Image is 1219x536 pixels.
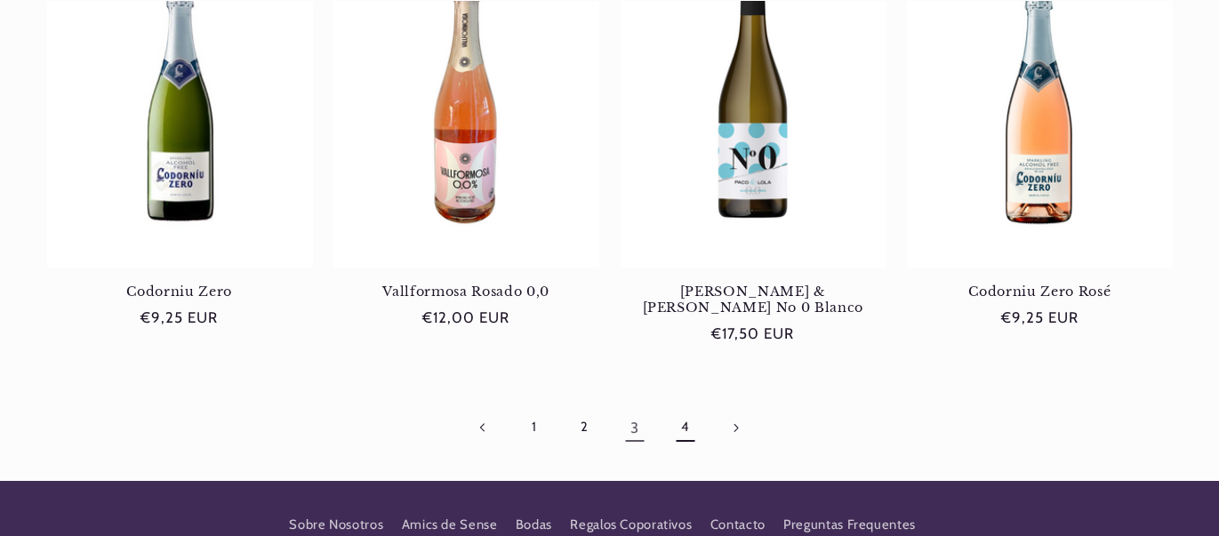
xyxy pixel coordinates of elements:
a: Página 3 [614,407,655,448]
a: Pagina anterior [463,407,504,448]
a: [PERSON_NAME] & [PERSON_NAME] No 0 Blanco [621,284,886,316]
a: Página 1 [513,407,554,448]
a: Página siguiente [715,407,756,448]
a: Vallformosa Rosado 0,0 [333,284,599,300]
a: Codorniu Zero Rosé [907,284,1173,300]
a: Codorniu Zero [47,284,313,300]
a: Página 4 [664,407,705,448]
nav: Paginación [47,407,1173,448]
a: Página 2 [564,407,605,448]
